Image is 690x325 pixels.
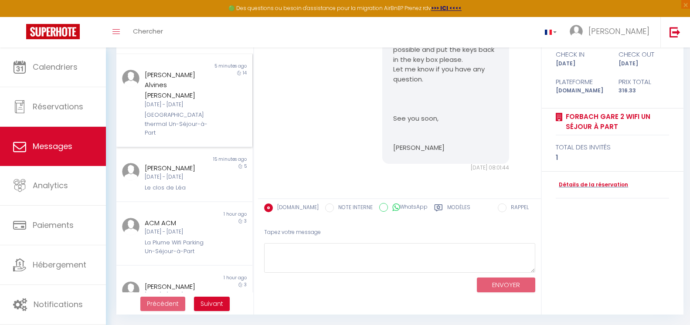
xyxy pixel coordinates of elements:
[145,291,213,300] div: [DATE] - [DATE]
[145,163,213,173] div: [PERSON_NAME]
[145,183,213,192] div: Le clos de Léa
[563,17,660,47] a: ... [PERSON_NAME]
[382,164,509,172] div: [DATE] 08:01:44
[550,77,612,87] div: Plateforme
[33,259,86,270] span: Hébergement
[670,27,680,37] img: logout
[145,281,213,292] div: [PERSON_NAME]
[201,299,223,308] span: Suivant
[273,203,319,213] label: [DOMAIN_NAME]
[184,274,252,281] div: 1 hour ago
[140,297,185,311] button: Previous
[612,60,675,68] div: [DATE]
[184,156,252,163] div: 15 minutes ago
[33,141,72,152] span: Messages
[34,299,83,310] span: Notifications
[126,17,170,47] a: Chercher
[133,27,163,36] span: Chercher
[145,70,213,101] div: [PERSON_NAME] Alvines [PERSON_NAME]
[556,142,669,152] div: total des invités
[184,63,252,70] div: 5 minutes ago
[447,203,470,214] label: Modèles
[550,87,612,95] div: [DOMAIN_NAME]
[550,60,612,68] div: [DATE]
[33,180,68,191] span: Analytics
[550,49,612,60] div: check in
[588,26,649,37] span: [PERSON_NAME]
[477,278,535,293] button: ENVOYER
[431,4,462,12] a: >>> ICI <<<<
[264,222,535,243] div: Tapez votre message
[122,218,139,235] img: ...
[243,70,247,76] span: 14
[33,101,83,112] span: Réservations
[612,77,675,87] div: Prix total
[244,163,247,169] span: 5
[388,203,428,213] label: WhatsApp
[244,281,247,288] span: 3
[556,152,669,163] div: 1
[334,203,373,213] label: NOTE INTERNE
[145,111,213,137] div: [GEOGRAPHIC_DATA] thermal Un-Séjour-à-Part
[184,211,252,218] div: 1 hour ago
[556,181,628,189] a: Détails de la réservation
[122,70,139,87] img: ...
[244,218,247,224] span: 3
[122,281,139,299] img: ...
[145,238,213,256] div: La Plume Wifi Parking Un-Séjour-à-Part
[145,228,213,236] div: [DATE] - [DATE]
[33,220,74,230] span: Paiements
[145,101,213,109] div: [DATE] - [DATE]
[563,112,669,132] a: Forbach Gare 2 wifi Un Séjour à Part
[612,87,675,95] div: 316.33
[145,218,213,228] div: ACM ACM
[145,173,213,181] div: [DATE] - [DATE]
[147,299,179,308] span: Précédent
[612,49,675,60] div: check out
[570,25,583,38] img: ...
[122,163,139,180] img: ...
[26,24,80,39] img: Super Booking
[33,61,78,72] span: Calendriers
[506,203,529,213] label: RAPPEL
[194,297,230,311] button: Next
